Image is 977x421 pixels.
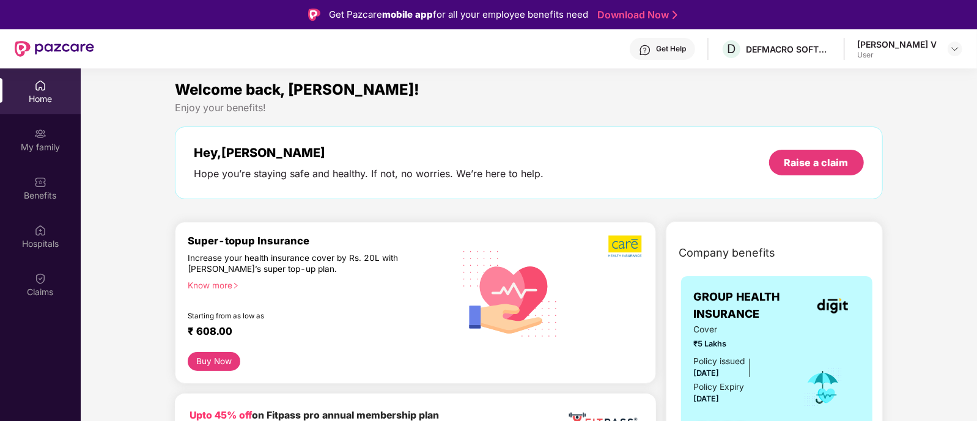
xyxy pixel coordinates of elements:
img: svg+xml;base64,PHN2ZyBpZD0iRHJvcGRvd24tMzJ4MzIiIHhtbG5zPSJodHRwOi8vd3d3LnczLm9yZy8yMDAwL3N2ZyIgd2... [950,44,960,54]
div: Get Help [656,44,686,54]
span: ₹5 Lakhs [693,338,787,350]
div: Enjoy your benefits! [175,101,882,114]
img: b5dec4f62d2307b9de63beb79f102df3.png [608,235,643,258]
button: Buy Now [188,352,240,371]
img: Logo [308,9,320,21]
b: on Fitpass pro annual membership plan [190,409,439,421]
strong: mobile app [382,9,433,20]
span: Cover [693,323,787,337]
img: icon [803,367,843,408]
b: Upto 45% off [190,409,252,421]
div: Raise a claim [784,156,849,169]
div: ₹ 608.00 [188,325,441,340]
img: svg+xml;base64,PHN2ZyBpZD0iSG9tZSIgeG1sbnM9Imh0dHA6Ly93d3cudzMub3JnLzIwMDAvc3ZnIiB3aWR0aD0iMjAiIG... [34,79,46,92]
img: svg+xml;base64,PHN2ZyBpZD0iSG9zcGl0YWxzIiB4bWxucz0iaHR0cDovL3d3dy53My5vcmcvMjAwMC9zdmciIHdpZHRoPS... [34,224,46,236]
span: [DATE] [693,368,719,378]
div: Super-topup Insurance [188,235,453,247]
span: Company benefits [679,244,775,262]
img: svg+xml;base64,PHN2ZyBpZD0iSGVscC0zMngzMiIgeG1sbnM9Imh0dHA6Ly93d3cudzMub3JnLzIwMDAvc3ZnIiB3aWR0aD... [639,44,651,56]
div: Get Pazcare for all your employee benefits need [329,7,588,22]
img: svg+xml;base64,PHN2ZyB3aWR0aD0iMjAiIGhlaWdodD0iMjAiIHZpZXdCb3g9IjAgMCAyMCAyMCIgZmlsbD0ibm9uZSIgeG... [34,128,46,140]
span: [DATE] [693,394,719,403]
div: DEFMACRO SOFTWARE PRIVATE LIMITED [746,43,831,55]
span: GROUP HEALTH INSURANCE [693,288,805,323]
div: Policy Expiry [693,381,744,394]
div: Increase your health insurance cover by Rs. 20L with [PERSON_NAME]’s super top-up plan. [188,252,400,274]
div: Starting from as low as [188,312,401,320]
div: Know more [188,280,446,288]
img: svg+xml;base64,PHN2ZyBpZD0iQ2xhaW0iIHhtbG5zPSJodHRwOi8vd3d3LnczLm9yZy8yMDAwL3N2ZyIgd2lkdGg9IjIwIi... [34,273,46,285]
div: Hope you’re staying safe and healthy. If not, no worries. We’re here to help. [194,167,544,180]
img: New Pazcare Logo [15,41,94,57]
img: insurerLogo [817,298,848,313]
img: svg+xml;base64,PHN2ZyBpZD0iQmVuZWZpdHMiIHhtbG5zPSJodHRwOi8vd3d3LnczLm9yZy8yMDAwL3N2ZyIgd2lkdGg9Ij... [34,176,46,188]
div: User [857,50,937,60]
div: Hey, [PERSON_NAME] [194,145,544,160]
img: Stroke [673,9,677,21]
div: Policy issued [693,355,745,368]
span: Welcome back, [PERSON_NAME]! [175,81,419,98]
img: svg+xml;base64,PHN2ZyB4bWxucz0iaHR0cDovL3d3dy53My5vcmcvMjAwMC9zdmciIHhtbG5zOnhsaW5rPSJodHRwOi8vd3... [454,235,567,351]
a: Download Now [597,9,674,21]
span: right [232,282,239,289]
div: [PERSON_NAME] V [857,38,937,50]
span: D [728,42,736,56]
